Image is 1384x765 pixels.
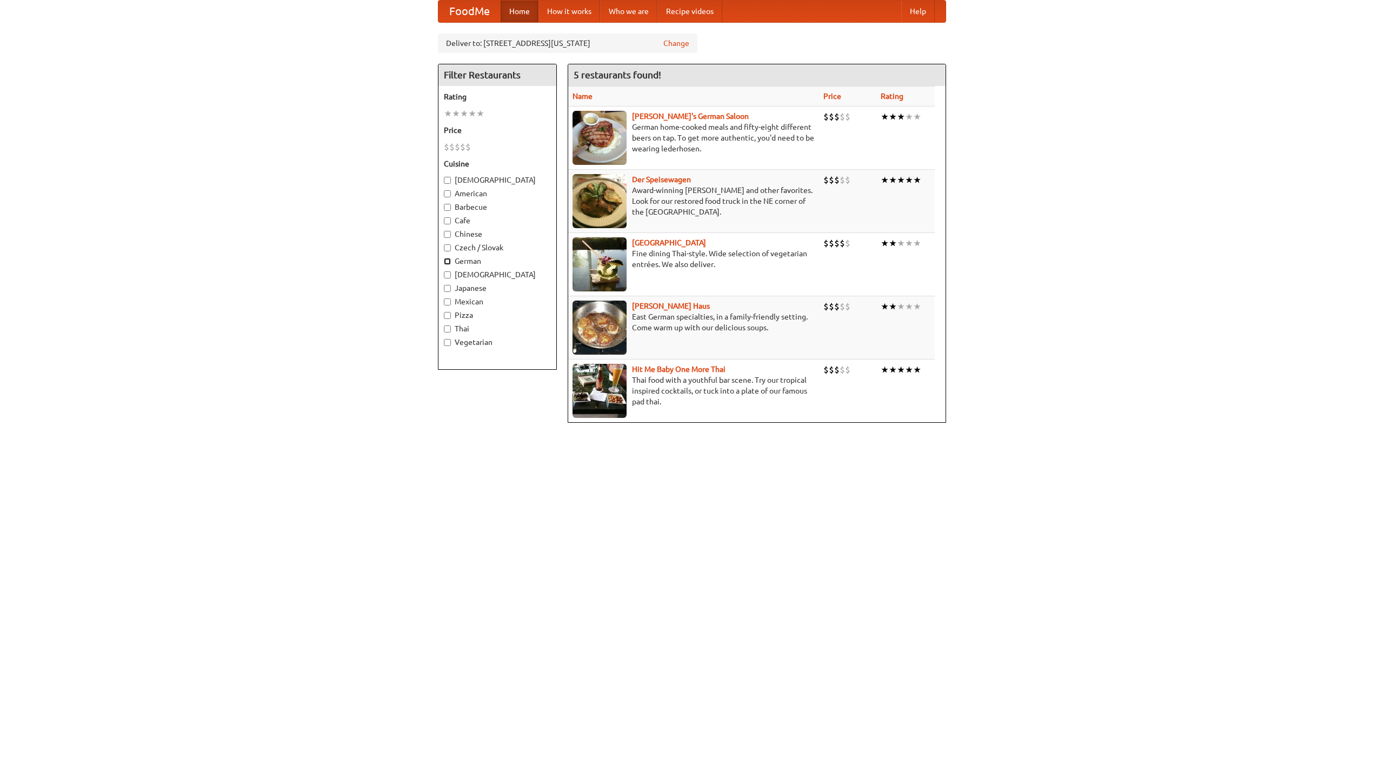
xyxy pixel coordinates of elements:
li: $ [829,174,834,186]
li: $ [460,141,465,153]
li: $ [465,141,471,153]
a: How it works [538,1,600,22]
label: Cafe [444,215,551,226]
li: $ [834,174,840,186]
h5: Cuisine [444,158,551,169]
li: $ [845,174,850,186]
label: Mexican [444,296,551,307]
input: Czech / Slovak [444,244,451,251]
li: $ [840,237,845,249]
label: Japanese [444,283,551,294]
li: ★ [913,237,921,249]
label: Vegetarian [444,337,551,348]
label: Pizza [444,310,551,321]
li: ★ [881,237,889,249]
li: ★ [905,301,913,312]
ng-pluralize: 5 restaurants found! [574,70,661,80]
input: American [444,190,451,197]
li: $ [829,237,834,249]
input: Japanese [444,285,451,292]
li: $ [845,237,850,249]
label: [DEMOGRAPHIC_DATA] [444,175,551,185]
a: Name [573,92,593,101]
a: FoodMe [438,1,501,22]
li: ★ [881,111,889,123]
p: Award-winning [PERSON_NAME] and other favorites. Look for our restored food truck in the NE corne... [573,185,815,217]
li: $ [845,364,850,376]
li: $ [840,364,845,376]
li: ★ [905,237,913,249]
img: babythai.jpg [573,364,627,418]
div: Deliver to: [STREET_ADDRESS][US_STATE] [438,34,697,53]
a: Rating [881,92,903,101]
input: Thai [444,325,451,332]
li: ★ [897,111,905,123]
li: $ [455,141,460,153]
li: ★ [889,111,897,123]
li: $ [834,364,840,376]
li: ★ [913,301,921,312]
input: Chinese [444,231,451,238]
li: $ [823,174,829,186]
input: [DEMOGRAPHIC_DATA] [444,177,451,184]
label: Czech / Slovak [444,242,551,253]
p: German home-cooked meals and fifty-eight different beers on tap. To get more authentic, you'd nee... [573,122,815,154]
li: ★ [905,111,913,123]
img: kohlhaus.jpg [573,301,627,355]
p: East German specialties, in a family-friendly setting. Come warm up with our delicious soups. [573,311,815,333]
label: Chinese [444,229,551,240]
img: speisewagen.jpg [573,174,627,228]
li: ★ [476,108,484,119]
li: $ [845,111,850,123]
input: Mexican [444,298,451,305]
a: Hit Me Baby One More Thai [632,365,726,374]
input: Vegetarian [444,339,451,346]
li: $ [823,364,829,376]
li: ★ [897,174,905,186]
label: German [444,256,551,267]
input: Barbecue [444,204,451,211]
input: [DEMOGRAPHIC_DATA] [444,271,451,278]
a: Recipe videos [657,1,722,22]
a: Der Speisewagen [632,175,691,184]
li: $ [823,301,829,312]
li: ★ [881,174,889,186]
li: $ [834,111,840,123]
label: [DEMOGRAPHIC_DATA] [444,269,551,280]
li: $ [829,301,834,312]
a: Home [501,1,538,22]
label: Barbecue [444,202,551,212]
a: [GEOGRAPHIC_DATA] [632,238,706,247]
a: Help [901,1,935,22]
input: Pizza [444,312,451,319]
a: Price [823,92,841,101]
li: $ [449,141,455,153]
li: ★ [468,108,476,119]
li: ★ [460,108,468,119]
li: $ [840,301,845,312]
li: $ [834,237,840,249]
li: ★ [452,108,460,119]
li: ★ [905,174,913,186]
li: $ [845,301,850,312]
input: Cafe [444,217,451,224]
li: $ [444,141,449,153]
li: ★ [913,111,921,123]
li: $ [834,301,840,312]
li: ★ [881,364,889,376]
p: Thai food with a youthful bar scene. Try our tropical inspired cocktails, or tuck into a plate of... [573,375,815,407]
h5: Rating [444,91,551,102]
p: Fine dining Thai-style. Wide selection of vegetarian entrées. We also deliver. [573,248,815,270]
a: [PERSON_NAME]'s German Saloon [632,112,749,121]
a: Who we are [600,1,657,22]
li: $ [823,237,829,249]
li: ★ [889,364,897,376]
a: Change [663,38,689,49]
li: ★ [444,108,452,119]
a: [PERSON_NAME] Haus [632,302,710,310]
